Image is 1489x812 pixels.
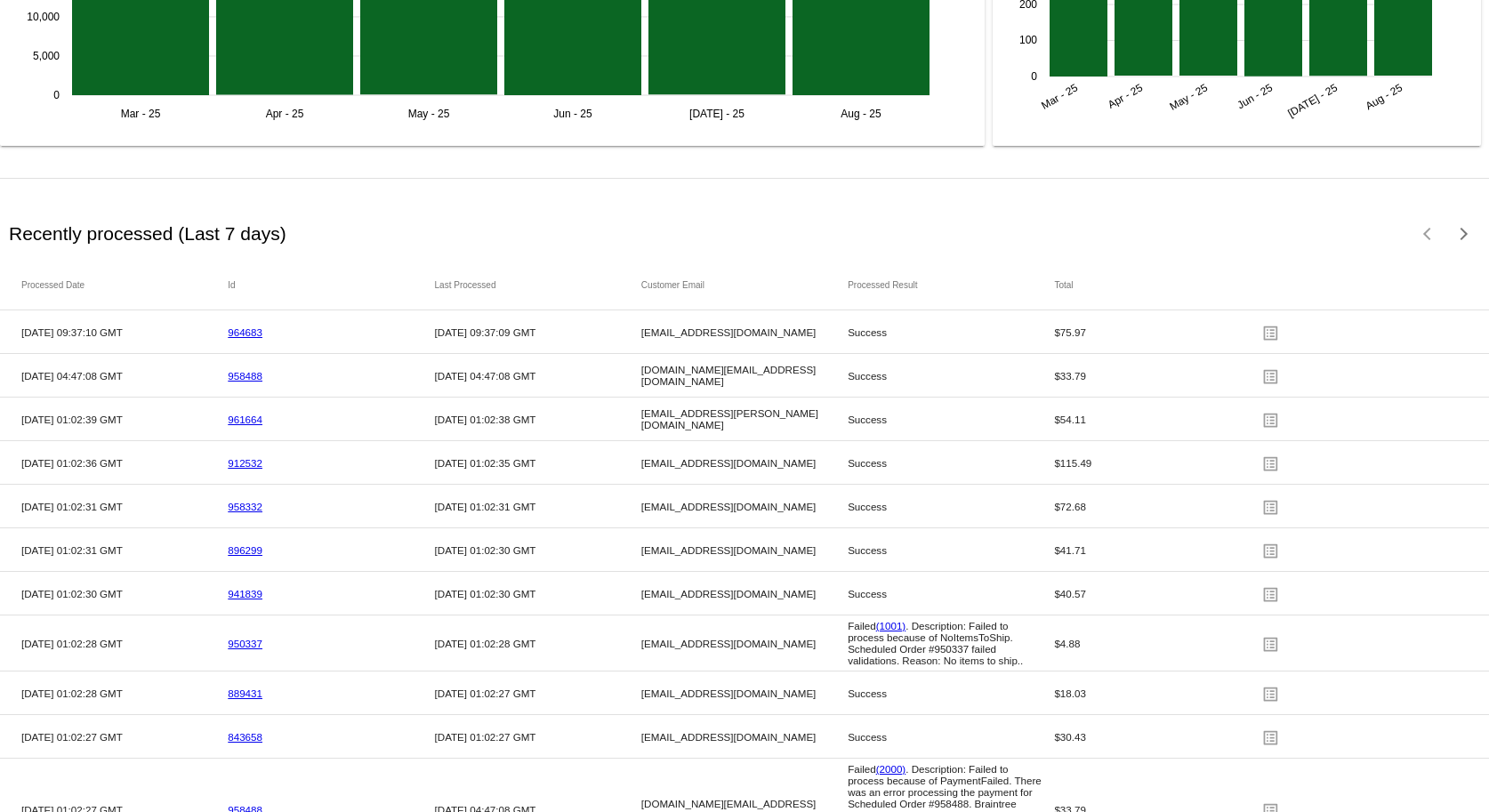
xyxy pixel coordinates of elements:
[876,620,906,631] a: (1001)
[1261,679,1283,707] mat-icon: list_alt
[435,683,641,703] mat-cell: [DATE] 01:02:27 GMT
[1054,683,1260,703] mat-cell: $18.03
[876,763,906,775] a: (2000)
[435,633,641,654] mat-cell: [DATE] 01:02:28 GMT
[848,731,887,743] span: Success
[641,403,848,435] mat-cell: [EMAIL_ADDRESS][PERSON_NAME][DOMAIN_NAME]
[641,453,848,473] mat-cell: [EMAIL_ADDRESS][DOMAIN_NAME]
[228,280,434,290] mat-header-cell: Id
[33,50,60,62] text: 5,000
[228,638,262,649] a: 950337
[435,322,641,342] mat-cell: [DATE] 09:37:09 GMT
[1168,82,1211,114] text: May - 25
[1039,82,1080,113] text: Mar - 25
[689,108,744,120] text: [DATE] - 25
[1411,216,1446,252] button: Previous page
[641,496,848,517] mat-cell: [EMAIL_ADDRESS][DOMAIN_NAME]
[435,453,641,473] mat-cell: [DATE] 01:02:35 GMT
[435,727,641,747] mat-cell: [DATE] 01:02:27 GMT
[641,683,848,703] mat-cell: [EMAIL_ADDRESS][DOMAIN_NAME]
[848,501,887,512] span: Success
[228,731,262,743] a: 843658
[848,326,887,338] span: Success
[1261,580,1283,607] mat-icon: list_alt
[53,89,60,101] text: 0
[435,366,641,386] mat-cell: [DATE] 04:47:08 GMT
[228,588,262,599] a: 941839
[1054,583,1260,604] mat-cell: $40.57
[1054,633,1260,654] mat-cell: $4.88
[21,453,228,473] mat-cell: [DATE] 01:02:36 GMT
[435,540,641,560] mat-cell: [DATE] 01:02:30 GMT
[1261,406,1283,433] mat-icon: list_alt
[1446,216,1482,252] button: Next page
[1054,453,1260,473] mat-cell: $115.49
[848,414,887,425] span: Success
[553,108,592,120] text: Jun - 25
[1054,409,1260,430] mat-cell: $54.11
[21,727,228,747] mat-cell: [DATE] 01:02:27 GMT
[21,540,228,560] mat-cell: [DATE] 01:02:31 GMT
[1054,366,1260,386] mat-cell: $33.79
[21,583,228,604] mat-cell: [DATE] 01:02:30 GMT
[27,11,60,23] text: 10,000
[1054,727,1260,747] mat-cell: $30.43
[1261,536,1283,564] mat-icon: list_alt
[1261,630,1283,657] mat-icon: list_alt
[641,280,848,290] mat-header-cell: Customer Email
[841,108,881,120] text: Aug - 25
[228,687,262,699] a: 889431
[21,322,228,342] mat-cell: [DATE] 09:37:10 GMT
[21,683,228,703] mat-cell: [DATE] 01:02:28 GMT
[641,540,848,560] mat-cell: [EMAIL_ADDRESS][DOMAIN_NAME]
[228,501,262,512] a: 958332
[641,583,848,604] mat-cell: [EMAIL_ADDRESS][DOMAIN_NAME]
[408,108,450,120] text: May - 25
[228,326,262,338] a: 964683
[641,322,848,342] mat-cell: [EMAIL_ADDRESS][DOMAIN_NAME]
[1364,82,1405,113] text: Aug - 25
[848,544,887,556] span: Success
[848,687,887,699] span: Success
[848,370,887,382] span: Success
[9,223,286,245] h2: Recently processed (Last 7 days)
[848,588,887,599] span: Success
[848,620,1023,666] span: Failed . Description: Failed to process because of NoItemsToShip. Scheduled Order #950337 failed ...
[121,108,161,120] text: Mar - 25
[21,366,228,386] mat-cell: [DATE] 04:47:08 GMT
[266,108,304,120] text: Apr - 25
[1054,280,1260,290] mat-header-cell: Total
[1054,540,1260,560] mat-cell: $41.71
[641,727,848,747] mat-cell: [EMAIL_ADDRESS][DOMAIN_NAME]
[641,359,848,391] mat-cell: [DOMAIN_NAME][EMAIL_ADDRESS][DOMAIN_NAME]
[1031,70,1037,83] text: 0
[1261,493,1283,520] mat-icon: list_alt
[435,409,641,430] mat-cell: [DATE] 01:02:38 GMT
[228,457,262,469] a: 912532
[848,457,887,469] span: Success
[1261,362,1283,390] mat-icon: list_alt
[641,633,848,654] mat-cell: [EMAIL_ADDRESS][DOMAIN_NAME]
[1261,723,1283,751] mat-icon: list_alt
[228,544,262,556] a: 896299
[1054,496,1260,517] mat-cell: $72.68
[1106,82,1145,112] text: Apr - 25
[21,633,228,654] mat-cell: [DATE] 01:02:28 GMT
[435,280,641,290] mat-header-cell: Last Processed
[1261,318,1283,346] mat-icon: list_alt
[1054,322,1260,342] mat-cell: $75.97
[435,583,641,604] mat-cell: [DATE] 01:02:30 GMT
[21,280,228,290] mat-header-cell: Processed Date
[1019,35,1037,47] text: 100
[228,414,262,425] a: 961664
[1235,82,1275,112] text: Jun - 25
[21,496,228,517] mat-cell: [DATE] 01:02:31 GMT
[228,370,262,382] a: 958488
[1261,449,1283,477] mat-icon: list_alt
[848,280,1054,290] mat-header-cell: Processed Result
[21,409,228,430] mat-cell: [DATE] 01:02:39 GMT
[435,496,641,517] mat-cell: [DATE] 01:02:31 GMT
[1285,82,1340,120] text: [DATE] - 25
